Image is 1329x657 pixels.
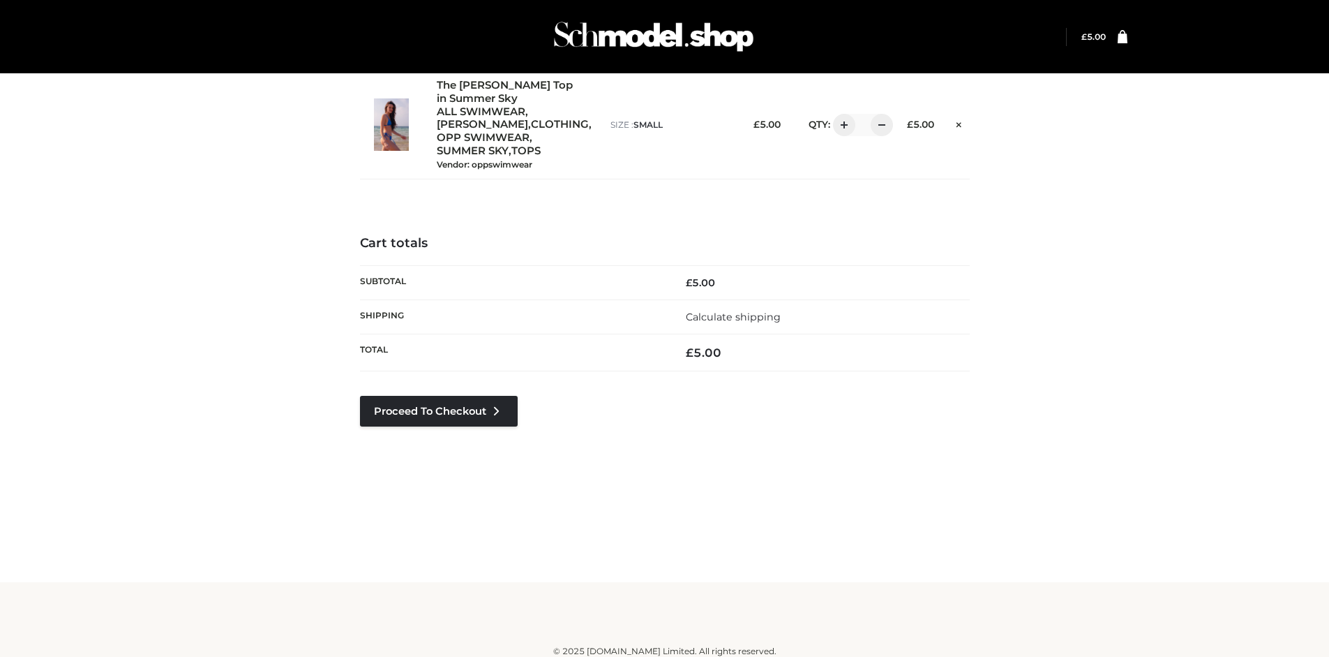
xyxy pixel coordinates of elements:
div: QTY: [795,114,883,136]
bdi: 5.00 [686,346,721,360]
span: £ [686,276,692,289]
span: £ [907,119,913,130]
th: Shipping [360,300,665,334]
th: Total [360,334,665,371]
a: Calculate shipping [686,311,781,323]
span: £ [753,119,760,130]
a: SUMMER SKY [437,145,509,158]
a: £5.00 [1081,31,1106,42]
span: SMALL [633,119,663,130]
th: Subtotal [360,265,665,300]
span: £ [1081,31,1087,42]
span: £ [686,346,693,360]
a: TOPS [511,145,541,158]
a: ALL SWIMWEAR [437,105,525,119]
a: OPP SWIMWEAR [437,131,530,145]
a: The [PERSON_NAME] Top in Summer Sky [437,79,580,105]
small: Vendor: oppswimwear [437,159,532,170]
a: [PERSON_NAME] [437,118,528,131]
img: Schmodel Admin 964 [549,9,758,64]
bdi: 5.00 [686,276,715,289]
div: , , , , , [437,79,596,170]
bdi: 5.00 [1081,31,1106,42]
bdi: 5.00 [907,119,934,130]
a: CLOTHING [531,118,589,131]
h4: Cart totals [360,236,970,251]
p: size : [610,119,730,131]
a: Remove this item [948,114,969,132]
bdi: 5.00 [753,119,781,130]
a: Proceed to Checkout [360,396,518,427]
